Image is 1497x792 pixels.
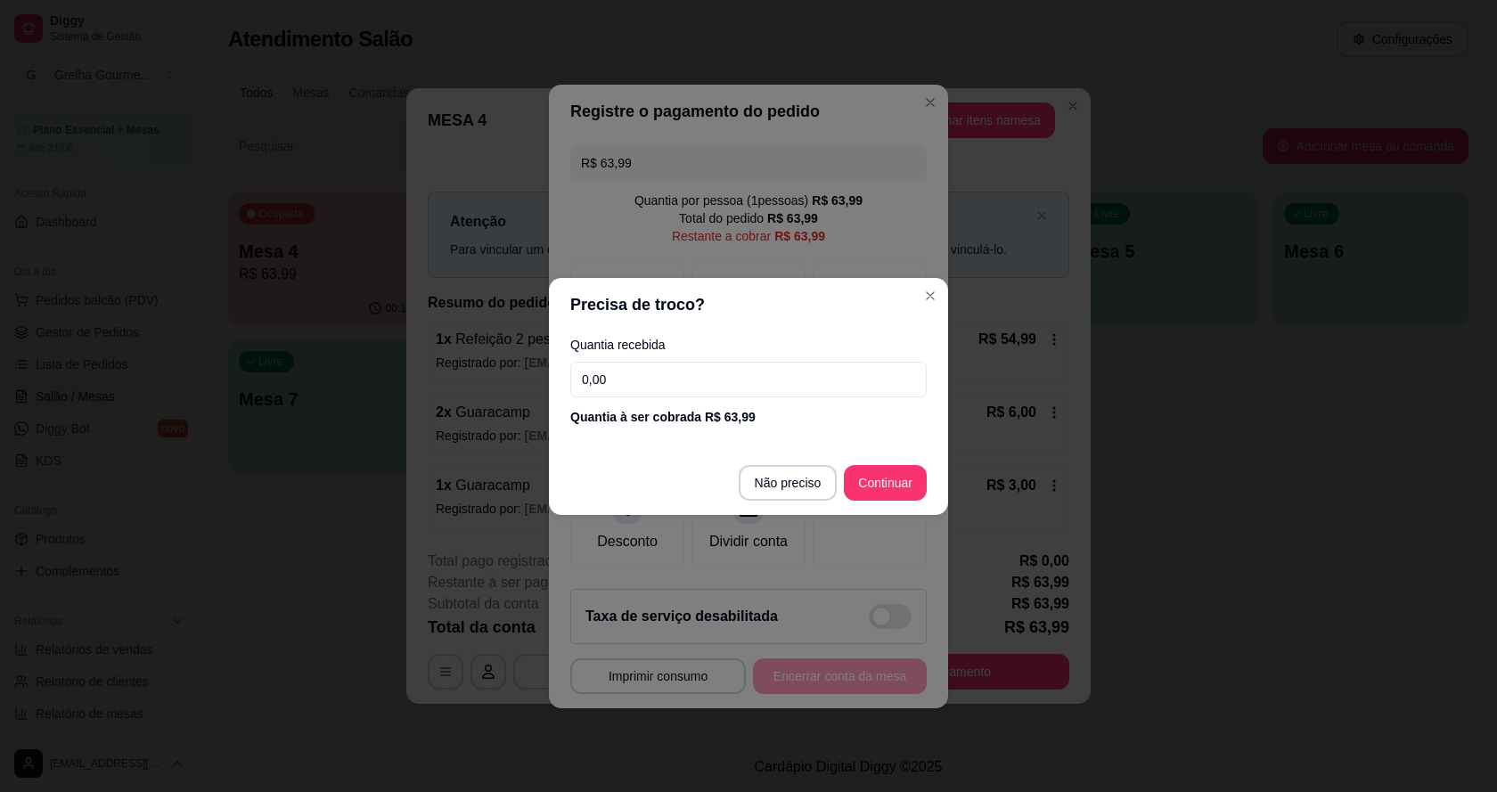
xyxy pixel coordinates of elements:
[570,408,927,426] div: Quantia à ser cobrada R$ 63,99
[739,465,838,501] button: Não preciso
[570,339,927,351] label: Quantia recebida
[549,278,948,331] header: Precisa de troco?
[844,465,927,501] button: Continuar
[916,282,945,310] button: Close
